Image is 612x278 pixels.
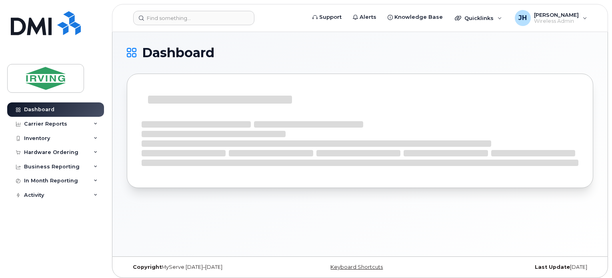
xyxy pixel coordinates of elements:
[330,264,383,270] a: Keyboard Shortcuts
[133,264,162,270] strong: Copyright
[535,264,570,270] strong: Last Update
[142,47,214,59] span: Dashboard
[438,264,593,270] div: [DATE]
[127,264,282,270] div: MyServe [DATE]–[DATE]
